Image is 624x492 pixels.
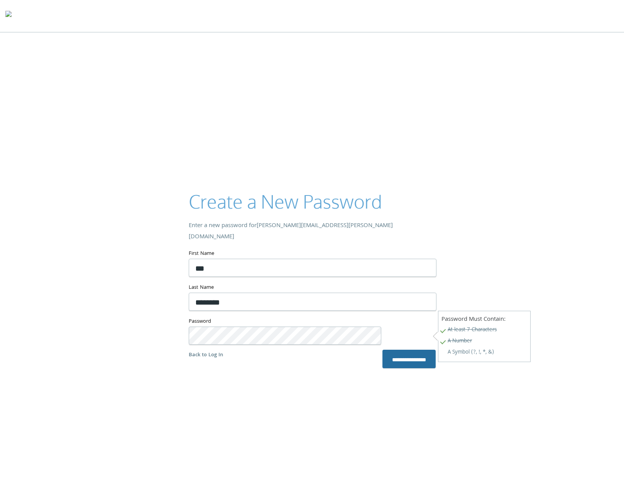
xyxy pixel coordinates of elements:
span: At least 7 Characters [441,325,527,336]
span: A Symbol (?, !, *, &) [441,347,527,359]
a: Back to Log In [189,351,223,359]
span: A Number [441,336,527,347]
label: Password [189,317,436,327]
div: Password Must Contain: [438,311,531,362]
img: todyl-logo-dark.svg [5,8,12,24]
h2: Create a New Password [189,189,436,214]
label: First Name [189,249,436,259]
div: Enter a new password for [PERSON_NAME][EMAIL_ADDRESS][PERSON_NAME][DOMAIN_NAME] [189,221,436,243]
label: Last Name [189,283,436,293]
